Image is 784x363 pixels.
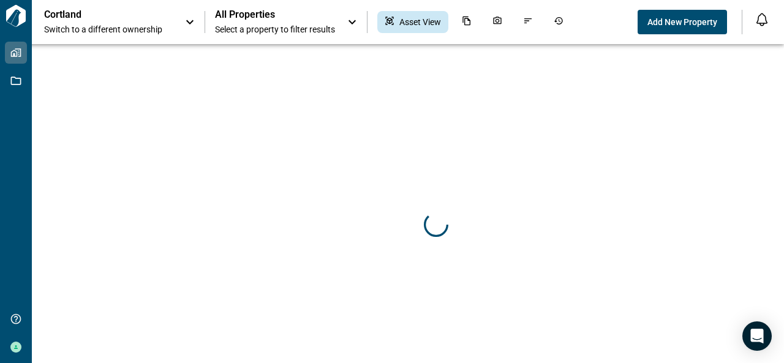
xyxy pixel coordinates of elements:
div: Open Intercom Messenger [742,321,772,351]
button: Add New Property [638,10,727,34]
div: Issues & Info [516,11,540,33]
span: All Properties [215,9,335,21]
div: Documents [454,11,479,33]
span: Asset View [399,16,441,28]
button: Open notification feed [752,10,772,29]
div: Photos [485,11,510,33]
span: Switch to a different ownership [44,23,173,36]
span: Select a property to filter results [215,23,335,36]
p: Cortland [44,9,154,21]
div: Job History [546,11,571,33]
div: Asset View [377,11,448,33]
span: Add New Property [647,16,717,28]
